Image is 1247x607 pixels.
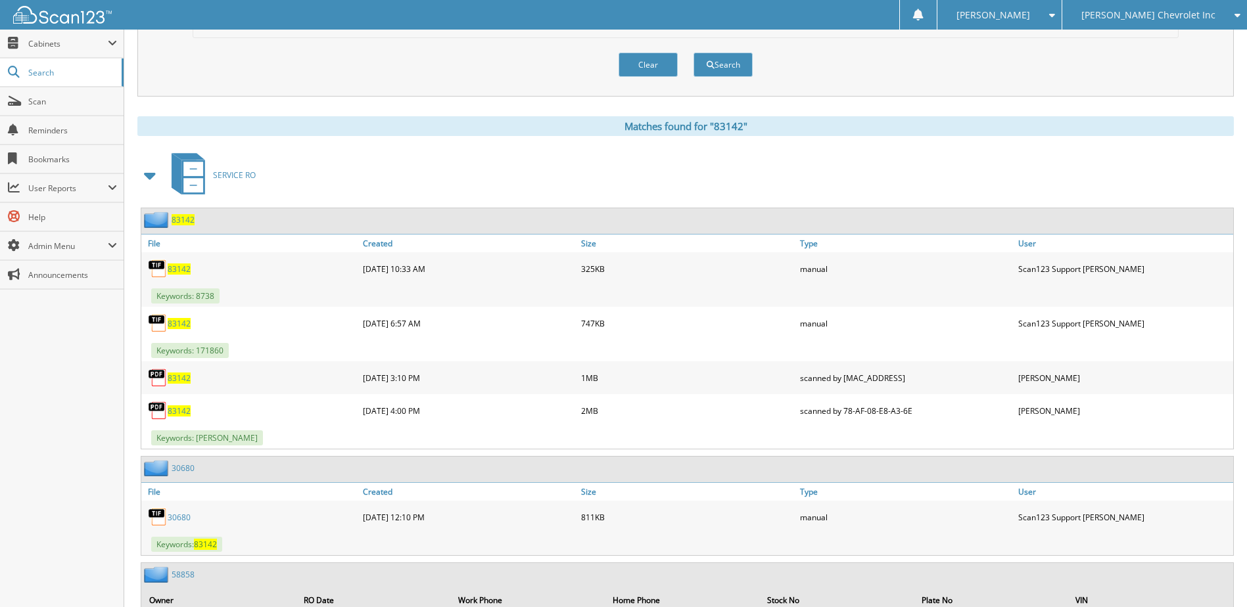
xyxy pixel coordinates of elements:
div: 1MB [578,365,796,391]
div: manual [797,256,1015,282]
a: 83142 [172,214,195,225]
div: manual [797,310,1015,336]
div: scanned by 78-AF-08-E8-A3-6E [797,397,1015,424]
button: Clear [619,53,678,77]
span: Announcements [28,269,117,281]
span: Keywords: [PERSON_NAME] [151,430,263,445]
div: [DATE] 12:10 PM [360,504,578,530]
div: 811KB [578,504,796,530]
a: 83142 [168,372,191,384]
a: Type [797,483,1015,501]
div: manual [797,504,1015,530]
div: Scan123 Support [PERSON_NAME] [1015,310,1233,336]
div: scanned by [MAC_ADDRESS] [797,365,1015,391]
span: 83142 [194,539,217,550]
a: File [141,483,360,501]
span: Help [28,212,117,223]
img: TIF.png [148,259,168,279]
a: Created [360,483,578,501]
span: Reminders [28,125,117,136]
div: [DATE] 6:57 AM [360,310,578,336]
div: Scan123 Support [PERSON_NAME] [1015,504,1233,530]
img: TIF.png [148,507,168,527]
img: scan123-logo-white.svg [13,6,112,24]
span: [PERSON_NAME] [956,11,1030,19]
a: File [141,235,360,252]
img: PDF.png [148,401,168,420]
div: [DATE] 3:10 PM [360,365,578,391]
a: 83142 [168,318,191,329]
a: 30680 [172,462,195,474]
a: SERVICE RO [164,149,256,201]
iframe: Chat Widget [1181,544,1247,607]
img: PDF.png [148,368,168,388]
a: 58858 [172,569,195,580]
div: 325KB [578,256,796,282]
span: Keywords: 8738 [151,288,220,303]
span: Keywords: 171860 [151,343,229,358]
span: User Reports [28,183,108,194]
div: 2MB [578,397,796,424]
img: TIF.png [148,313,168,333]
div: Scan123 Support [PERSON_NAME] [1015,256,1233,282]
img: folder2.png [144,566,172,583]
img: folder2.png [144,460,172,476]
a: User [1015,235,1233,252]
span: SERVICE RO [213,169,256,181]
button: Search [694,53,753,77]
div: [DATE] 10:33 AM [360,256,578,282]
div: [PERSON_NAME] [1015,397,1233,424]
span: [PERSON_NAME] Chevrolet Inc [1081,11,1215,19]
span: Search [28,67,115,78]
a: Type [797,235,1015,252]
span: Bookmarks [28,154,117,165]
span: Cabinets [28,38,108,49]
div: 747KB [578,310,796,336]
span: Scan [28,96,117,107]
span: Keywords: [151,537,222,552]
a: Size [578,235,796,252]
div: [DATE] 4:00 PM [360,397,578,424]
img: folder2.png [144,212,172,228]
a: User [1015,483,1233,501]
a: 83142 [168,405,191,416]
div: Matches found for "83142" [137,116,1234,136]
div: [PERSON_NAME] [1015,365,1233,391]
span: Admin Menu [28,240,108,252]
a: 30680 [168,512,191,523]
a: 83142 [168,263,191,275]
a: Created [360,235,578,252]
a: Size [578,483,796,501]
